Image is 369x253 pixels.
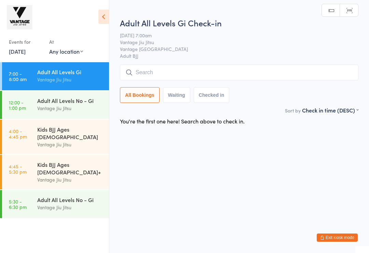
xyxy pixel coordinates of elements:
[37,161,103,176] div: Kids BJJ Ages [DEMOGRAPHIC_DATA]+
[120,87,160,103] button: All Bookings
[120,39,348,45] span: Vantage Jiu Jitsu
[9,48,26,55] a: [DATE]
[2,62,109,90] a: 7:00 -8:00 amAdult All Levels GiVantage Jiu Jitsu
[163,87,190,103] button: Waiting
[9,199,27,210] time: 5:30 - 6:30 pm
[2,120,109,154] a: 4:00 -4:45 pmKids BJJ Ages [DEMOGRAPHIC_DATA]Vantage Jiu Jitsu
[9,163,27,174] time: 4:45 - 5:30 pm
[2,190,109,218] a: 5:30 -6:30 pmAdult All Levels No - GiVantage Jiu Jitsu
[120,17,358,28] h2: Adult All Levels Gi Check-in
[120,117,245,125] div: You're the first one here! Search above to check in.
[120,52,358,59] span: Adult BJJ
[317,234,358,242] button: Exit kiosk mode
[37,104,103,112] div: Vantage Jiu Jitsu
[37,97,103,104] div: Adult All Levels No - Gi
[120,32,348,39] span: [DATE] 7:00am
[194,87,230,103] button: Checked in
[9,99,26,110] time: 12:00 - 1:00 pm
[2,155,109,189] a: 4:45 -5:30 pmKids BJJ Ages [DEMOGRAPHIC_DATA]+Vantage Jiu Jitsu
[37,176,103,184] div: Vantage Jiu Jitsu
[49,36,83,48] div: At
[2,91,109,119] a: 12:00 -1:00 pmAdult All Levels No - GiVantage Jiu Jitsu
[302,106,358,114] div: Check in time (DESC)
[37,76,103,83] div: Vantage Jiu Jitsu
[37,68,103,76] div: Adult All Levels Gi
[9,128,27,139] time: 4:00 - 4:45 pm
[37,125,103,141] div: Kids BJJ Ages [DEMOGRAPHIC_DATA]
[9,36,42,48] div: Events for
[9,71,27,82] time: 7:00 - 8:00 am
[120,45,348,52] span: Vantage [GEOGRAPHIC_DATA]
[49,48,83,55] div: Any location
[37,141,103,148] div: Vantage Jiu Jitsu
[285,107,301,114] label: Sort by
[37,196,103,203] div: Adult All Levels No - Gi
[37,203,103,211] div: Vantage Jiu Jitsu
[120,65,358,80] input: Search
[7,5,32,29] img: Vantage Jiu Jitsu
